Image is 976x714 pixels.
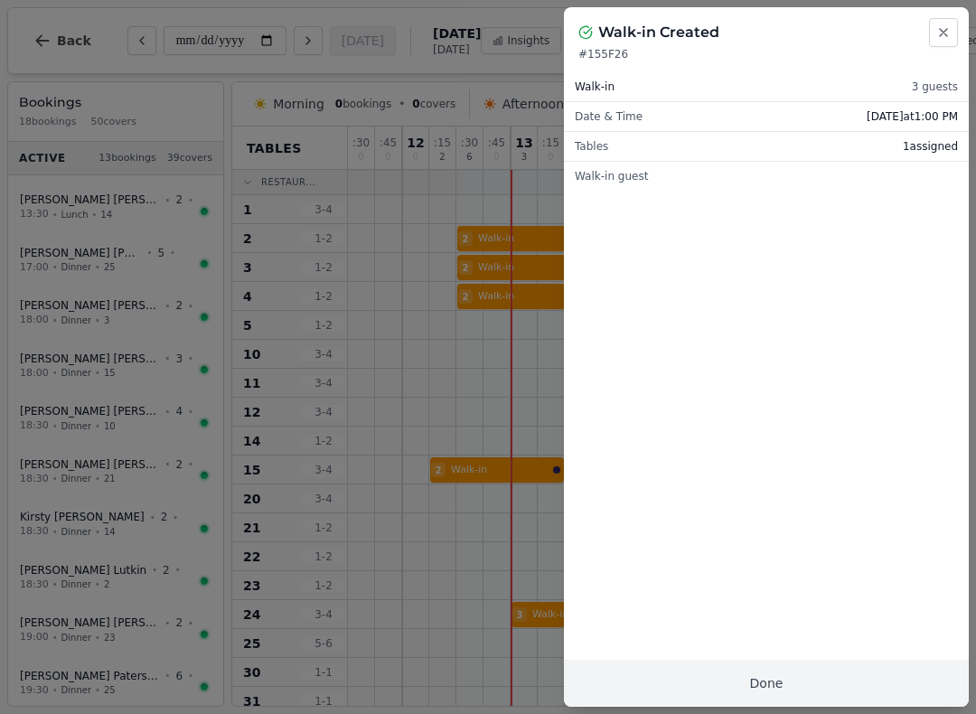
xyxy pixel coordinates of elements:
[575,80,615,94] span: Walk-in
[575,139,608,154] span: Tables
[598,22,719,43] h2: Walk-in Created
[903,139,958,154] span: 1 assigned
[867,109,958,124] span: [DATE] at 1:00 PM
[578,47,954,61] p: # 155F26
[564,660,969,707] button: Done
[575,109,643,124] span: Date & Time
[912,80,958,94] span: 3 guests
[564,162,969,191] div: Walk-in guest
